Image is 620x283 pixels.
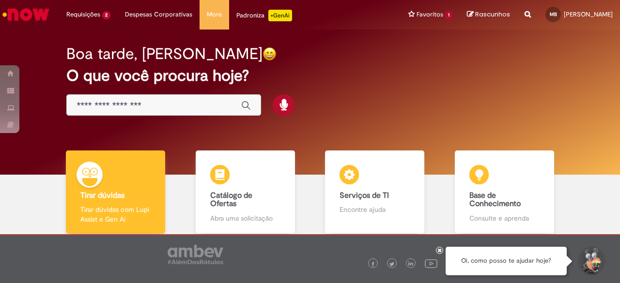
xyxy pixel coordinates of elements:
a: Rascunhos [467,10,510,19]
img: happy-face.png [263,47,277,61]
b: Base de Conhecimento [469,191,521,209]
img: ServiceNow [1,5,51,24]
button: Iniciar Conversa de Suporte [576,247,605,276]
div: Padroniza [236,10,292,21]
img: logo_footer_linkedin.png [408,261,413,267]
b: Catálogo de Ofertas [210,191,252,209]
b: Tirar dúvidas [80,191,124,200]
span: 1 [445,11,452,19]
span: [PERSON_NAME] [564,10,613,18]
a: Tirar dúvidas Tirar dúvidas com Lupi Assist e Gen Ai [51,150,181,234]
span: Despesas Corporativas [125,10,192,19]
img: logo_footer_twitter.png [389,262,394,267]
img: logo_footer_youtube.png [425,257,437,269]
span: Rascunhos [475,10,510,19]
span: MB [550,11,557,17]
img: logo_footer_facebook.png [371,262,375,267]
span: More [207,10,222,19]
span: Requisições [66,10,100,19]
b: Serviços de TI [340,191,389,200]
span: Favoritos [417,10,443,19]
img: logo_footer_ambev_rotulo_gray.png [168,245,223,264]
span: 2 [102,11,110,19]
p: Consulte e aprenda [469,213,540,223]
p: Encontre ajuda [340,205,410,214]
p: Tirar dúvidas com Lupi Assist e Gen Ai [80,205,151,224]
a: Serviços de TI Encontre ajuda [310,150,440,234]
div: Oi, como posso te ajudar hoje? [446,247,567,275]
a: Base de Conhecimento Consulte e aprenda [440,150,570,234]
p: +GenAi [268,10,292,21]
h2: O que você procura hoje? [66,67,553,84]
p: Abra uma solicitação [210,213,280,223]
h2: Boa tarde, [PERSON_NAME] [66,45,263,62]
a: Catálogo de Ofertas Abra uma solicitação [181,150,310,234]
